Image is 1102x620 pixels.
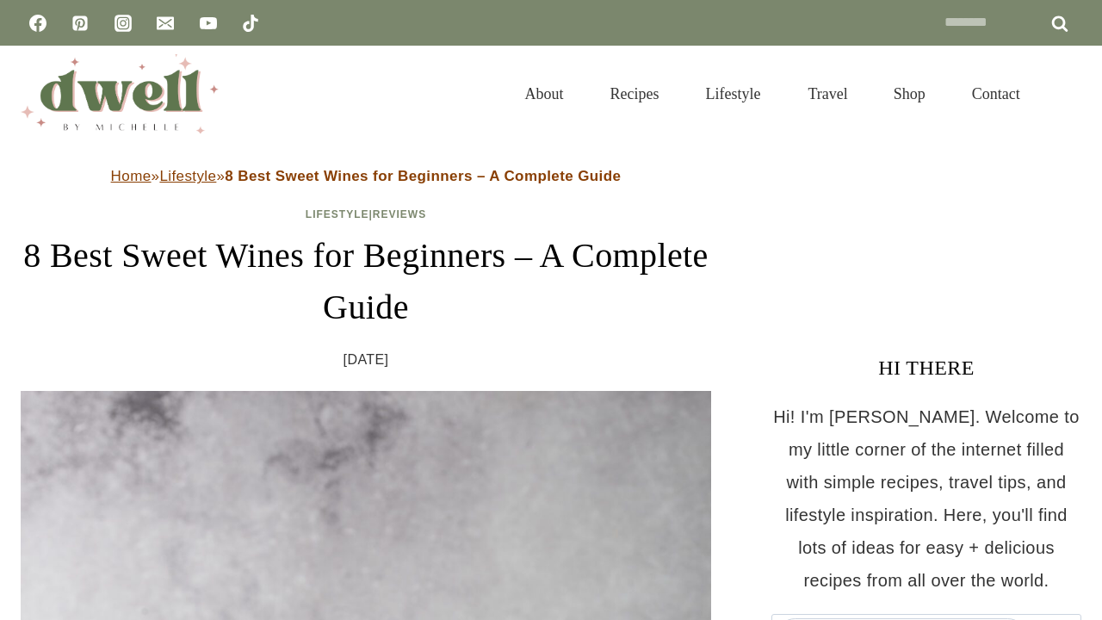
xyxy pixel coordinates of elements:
[233,6,268,40] a: TikTok
[21,6,55,40] a: Facebook
[21,54,219,133] img: DWELL by michelle
[502,64,1043,124] nav: Primary Navigation
[148,6,183,40] a: Email
[784,64,870,124] a: Travel
[373,208,426,220] a: Reviews
[683,64,784,124] a: Lifestyle
[870,64,949,124] a: Shop
[1052,79,1081,108] button: View Search Form
[191,6,226,40] a: YouTube
[111,168,152,184] a: Home
[225,168,621,184] strong: 8 Best Sweet Wines for Beginners – A Complete Guide
[159,168,216,184] a: Lifestyle
[502,64,587,124] a: About
[587,64,683,124] a: Recipes
[106,6,140,40] a: Instagram
[63,6,97,40] a: Pinterest
[344,347,389,373] time: [DATE]
[111,168,622,184] span: » »
[949,64,1043,124] a: Contact
[21,230,711,333] h1: 8 Best Sweet Wines for Beginners – A Complete Guide
[306,208,369,220] a: Lifestyle
[306,208,426,220] span: |
[771,400,1081,597] p: Hi! I'm [PERSON_NAME]. Welcome to my little corner of the internet filled with simple recipes, tr...
[771,352,1081,383] h3: HI THERE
